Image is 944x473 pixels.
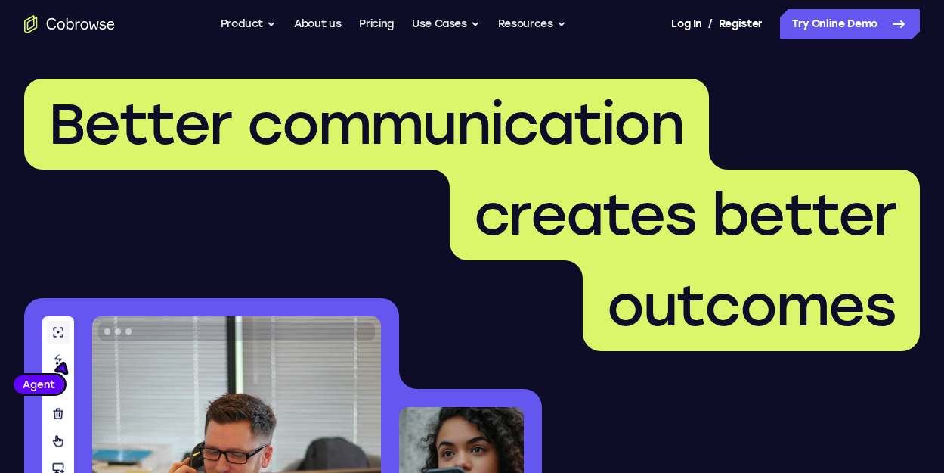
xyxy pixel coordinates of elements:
span: creates better [474,181,896,249]
a: Pricing [359,9,394,39]
a: Try Online Demo [780,9,920,39]
a: Register [719,9,763,39]
a: About us [294,9,341,39]
button: Use Cases [412,9,480,39]
span: outcomes [607,272,896,340]
span: Better communication [48,90,685,158]
button: Resources [498,9,566,39]
button: Product [221,9,277,39]
a: Log In [671,9,701,39]
span: / [708,15,713,33]
a: Go to the home page [24,15,115,33]
span: Agent [14,377,64,392]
